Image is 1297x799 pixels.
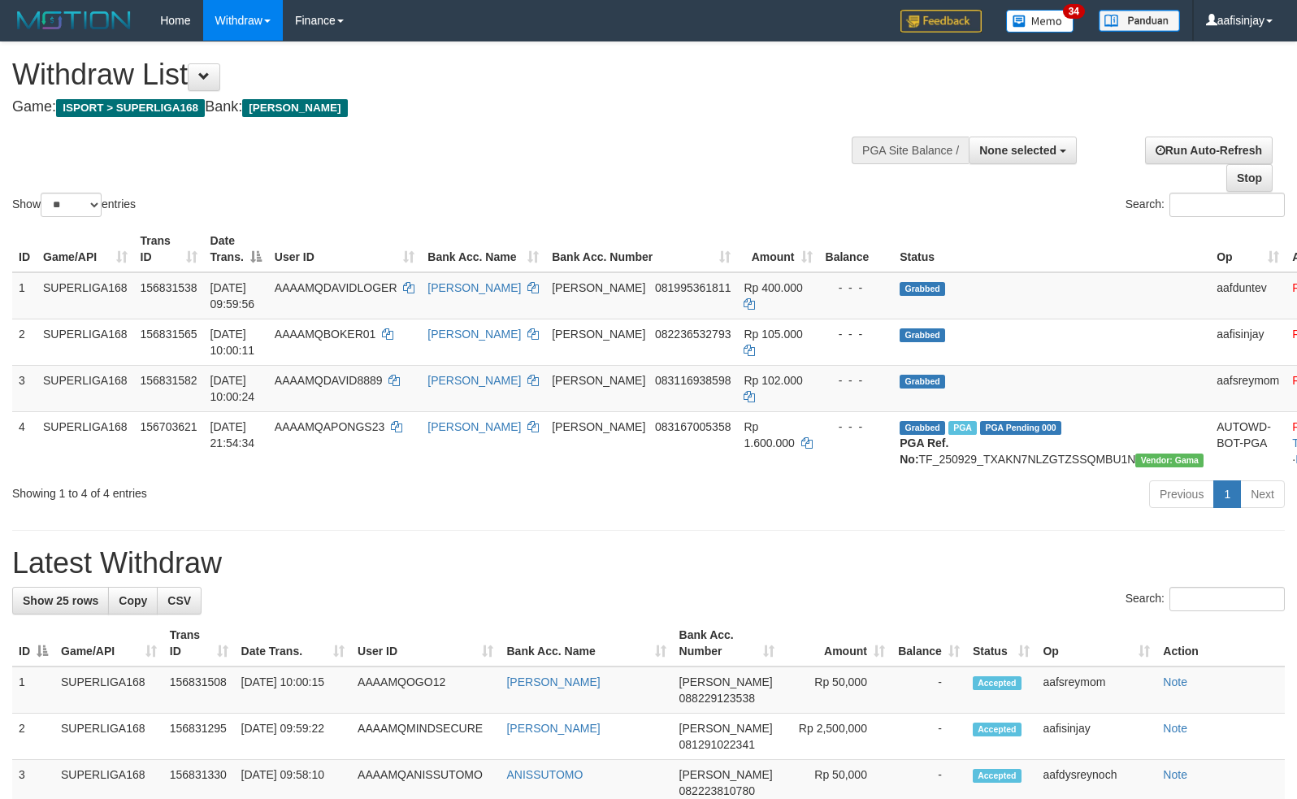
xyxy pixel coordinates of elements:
[781,667,891,714] td: Rp 50,000
[1163,722,1187,735] a: Note
[427,281,521,294] a: [PERSON_NAME]
[242,99,347,117] span: [PERSON_NAME]
[966,620,1037,667] th: Status: activate to sort column ascending
[1036,667,1156,714] td: aafsreymom
[37,272,134,319] td: SUPERLIGA168
[12,226,37,272] th: ID
[1099,10,1180,32] img: panduan.png
[12,59,848,91] h1: Withdraw List
[141,374,197,387] span: 156831582
[163,620,235,667] th: Trans ID: activate to sort column ascending
[210,374,255,403] span: [DATE] 10:00:24
[1156,620,1285,667] th: Action
[1210,365,1286,411] td: aafsreymom
[275,374,383,387] span: AAAAMQDAVID8889
[781,620,891,667] th: Amount: activate to sort column ascending
[1210,319,1286,365] td: aafisinjay
[210,328,255,357] span: [DATE] 10:00:11
[893,226,1210,272] th: Status
[12,365,37,411] td: 3
[54,667,163,714] td: SUPERLIGA168
[1169,587,1285,611] input: Search:
[973,676,1022,690] span: Accepted
[891,620,966,667] th: Balance: activate to sort column ascending
[500,620,672,667] th: Bank Acc. Name: activate to sort column ascending
[23,594,98,607] span: Show 25 rows
[210,420,255,449] span: [DATE] 21:54:34
[37,226,134,272] th: Game/API: activate to sort column ascending
[552,281,645,294] span: [PERSON_NAME]
[655,328,731,341] span: Copy 082236532793 to clipboard
[210,281,255,310] span: [DATE] 09:59:56
[969,137,1077,164] button: None selected
[268,226,421,272] th: User ID: activate to sort column ascending
[852,137,969,164] div: PGA Site Balance /
[12,667,54,714] td: 1
[37,365,134,411] td: SUPERLIGA168
[1006,10,1074,33] img: Button%20Memo.svg
[37,411,134,474] td: SUPERLIGA168
[427,374,521,387] a: [PERSON_NAME]
[900,328,945,342] span: Grabbed
[973,769,1022,783] span: Accepted
[275,281,397,294] span: AAAAMQDAVIDLOGER
[12,714,54,760] td: 2
[235,667,351,714] td: [DATE] 10:00:15
[744,420,794,449] span: Rp 1.600.000
[506,768,583,781] a: ANISSUTOMO
[427,328,521,341] a: [PERSON_NAME]
[506,675,600,688] a: [PERSON_NAME]
[900,375,945,389] span: Grabbed
[119,594,147,607] span: Copy
[54,620,163,667] th: Game/API: activate to sort column ascending
[826,419,887,435] div: - - -
[1210,411,1286,474] td: AUTOWD-BOT-PGA
[1126,587,1285,611] label: Search:
[56,99,205,117] span: ISPORT > SUPERLIGA168
[1135,454,1204,467] span: Vendor URL: https://trx31.1velocity.biz
[12,547,1285,580] h1: Latest Withdraw
[351,667,500,714] td: AAAAMQOGO12
[948,421,977,435] span: Marked by aafchhiseyha
[819,226,894,272] th: Balance
[37,319,134,365] td: SUPERLIGA168
[12,272,37,319] td: 1
[1149,480,1214,508] a: Previous
[235,620,351,667] th: Date Trans.: activate to sort column ascending
[1226,164,1273,192] a: Stop
[1163,768,1187,781] a: Note
[427,420,521,433] a: [PERSON_NAME]
[679,738,755,751] span: Copy 081291022341 to clipboard
[1126,193,1285,217] label: Search:
[744,281,802,294] span: Rp 400.000
[552,420,645,433] span: [PERSON_NAME]
[275,420,384,433] span: AAAAMQAPONGS23
[235,714,351,760] td: [DATE] 09:59:22
[12,411,37,474] td: 4
[891,714,966,760] td: -
[1210,226,1286,272] th: Op: activate to sort column ascending
[891,667,966,714] td: -
[134,226,204,272] th: Trans ID: activate to sort column ascending
[12,479,528,502] div: Showing 1 to 4 of 4 entries
[1036,620,1156,667] th: Op: activate to sort column ascending
[826,326,887,342] div: - - -
[12,193,136,217] label: Show entries
[163,667,235,714] td: 156831508
[12,319,37,365] td: 2
[655,281,731,294] span: Copy 081995361811 to clipboard
[679,722,773,735] span: [PERSON_NAME]
[12,587,109,614] a: Show 25 rows
[163,714,235,760] td: 156831295
[1036,714,1156,760] td: aafisinjay
[1163,675,1187,688] a: Note
[141,420,197,433] span: 156703621
[781,714,891,760] td: Rp 2,500,000
[157,587,202,614] a: CSV
[421,226,545,272] th: Bank Acc. Name: activate to sort column ascending
[275,328,376,341] span: AAAAMQBOKER01
[12,620,54,667] th: ID: activate to sort column descending
[737,226,818,272] th: Amount: activate to sort column ascending
[744,328,802,341] span: Rp 105.000
[679,768,773,781] span: [PERSON_NAME]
